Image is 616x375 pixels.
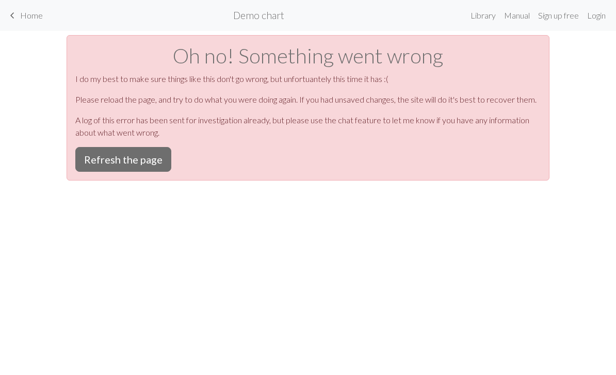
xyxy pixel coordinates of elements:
[75,73,541,85] p: I do my best to make sure things like this don't go wrong, but unfortuantely this time it has :(
[75,44,541,69] h1: Oh no! Something went wrong
[500,5,534,26] a: Manual
[20,10,43,20] span: Home
[6,8,19,23] span: keyboard_arrow_left
[466,5,500,26] a: Library
[583,5,610,26] a: Login
[6,7,43,24] a: Home
[75,147,171,172] button: Refresh the page
[75,114,541,139] p: A log of this error has been sent for investigation already, but please use the chat feature to l...
[75,93,541,106] p: Please reload the page, and try to do what you were doing again. If you had unsaved changes, the ...
[534,5,583,26] a: Sign up free
[233,9,284,21] h2: Demo chart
